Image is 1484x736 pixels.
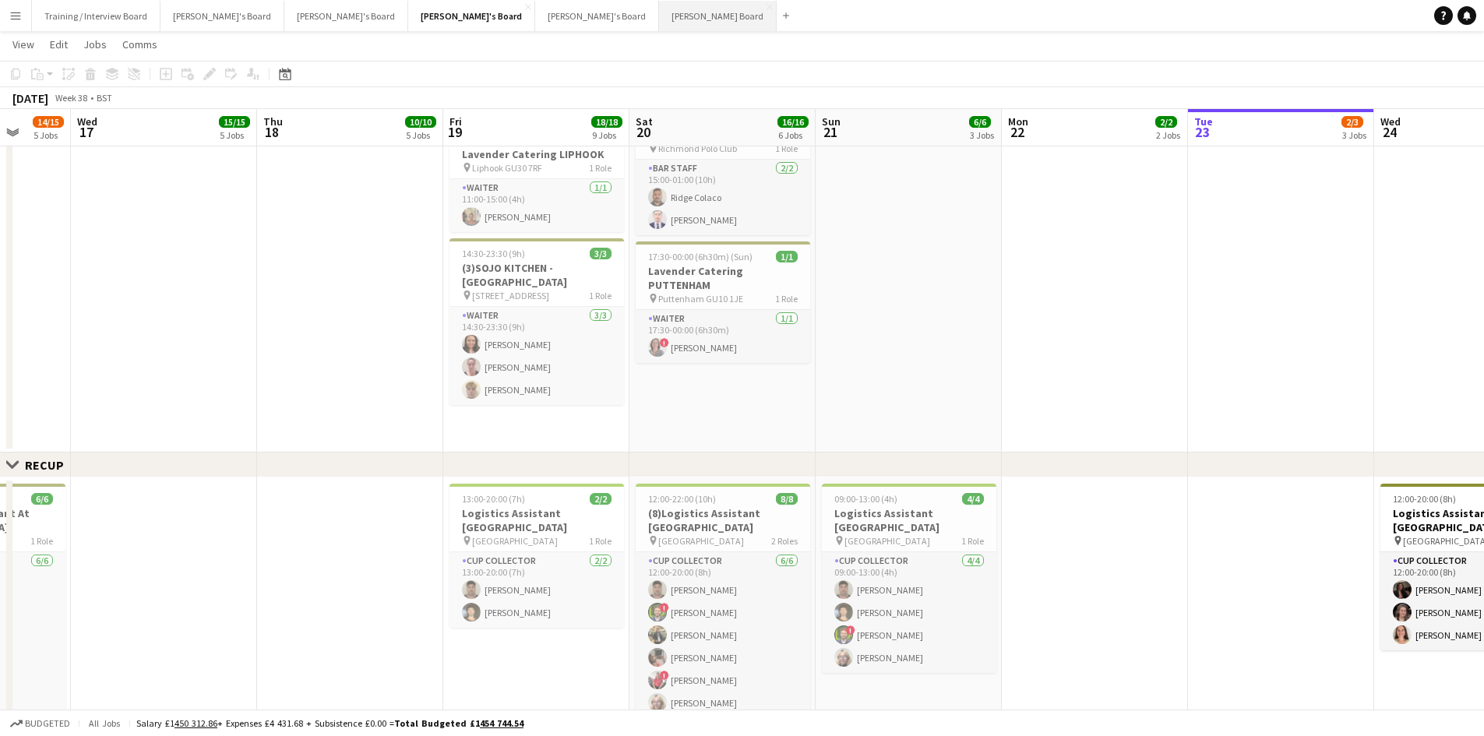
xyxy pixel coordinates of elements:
tcxspan: Call 450 312.86 via 3CX [174,717,217,729]
div: 3 Jobs [970,129,994,141]
app-card-role: CUP COLLECTOR2/213:00-20:00 (7h)[PERSON_NAME][PERSON_NAME] [449,552,624,628]
span: 2/2 [590,493,612,505]
span: Fri [449,114,462,129]
app-job-card: 13:00-20:00 (7h)2/2Logistics Assistant [GEOGRAPHIC_DATA] [GEOGRAPHIC_DATA]1 RoleCUP COLLECTOR2/21... [449,484,624,628]
span: [GEOGRAPHIC_DATA] [658,535,744,547]
span: View [12,37,34,51]
div: 2 Jobs [1156,129,1180,141]
app-card-role: Waiter3/314:30-23:30 (9h)[PERSON_NAME][PERSON_NAME][PERSON_NAME] [449,307,624,405]
span: Week 38 [51,92,90,104]
span: [STREET_ADDRESS] [472,290,549,301]
span: ! [660,603,669,612]
span: Wed [77,114,97,129]
span: 12:00-20:00 (8h) [1393,493,1456,505]
div: 5 Jobs [406,129,435,141]
span: 17 [75,123,97,141]
span: 1 Role [589,535,612,547]
span: 10/10 [405,116,436,128]
app-card-role: Waiter1/117:30-00:00 (6h30m)![PERSON_NAME] [636,310,810,363]
span: 1 Role [775,143,798,154]
span: 1 Role [589,290,612,301]
span: Jobs [83,37,107,51]
span: [GEOGRAPHIC_DATA] [844,535,930,547]
span: Tue [1194,114,1213,129]
a: Jobs [77,34,113,55]
span: 16/16 [777,116,809,128]
app-job-card: 14:30-23:30 (9h)3/3(3)SOJO KITCHEN - [GEOGRAPHIC_DATA] [STREET_ADDRESS]1 RoleWaiter3/314:30-23:30... [449,238,624,405]
a: View [6,34,41,55]
span: 23 [1192,123,1213,141]
span: 15/15 [219,116,250,128]
span: Edit [50,37,68,51]
span: 20 [633,123,653,141]
app-card-role: Waiter1/111:00-15:00 (4h)[PERSON_NAME] [449,179,624,232]
div: 5 Jobs [220,129,249,141]
span: 22 [1006,123,1028,141]
span: 6/6 [31,493,53,505]
app-card-role: BAR STAFF2/215:00-01:00 (10h)Ridge Colaco[PERSON_NAME] [636,160,810,235]
h3: (3)SOJO KITCHEN - [GEOGRAPHIC_DATA] [449,261,624,289]
button: [PERSON_NAME]'s Board [535,1,659,31]
span: Mon [1008,114,1028,129]
app-job-card: 17:30-00:00 (6h30m) (Sun)1/1Lavender Catering PUTTENHAM Puttenham GU10 1JE1 RoleWaiter1/117:30-00... [636,241,810,363]
span: 18/18 [591,116,622,128]
span: ! [660,338,669,347]
span: 17:30-00:00 (6h30m) (Sun) [648,251,753,262]
app-job-card: 12:00-22:00 (10h)8/8(8)Logistics Assistant [GEOGRAPHIC_DATA] [GEOGRAPHIC_DATA]2 RolesCUP COLLECTO... [636,484,810,714]
span: ! [846,625,855,635]
span: 4/4 [962,493,984,505]
app-job-card: 11:00-15:00 (4h)1/1Lavender Catering LIPHOOK Liphook GU30 7RF1 RoleWaiter1/111:00-15:00 (4h)[PERS... [449,125,624,232]
h3: Lavender Catering PUTTENHAM [636,264,810,292]
span: Total Budgeted £1 [394,717,523,729]
span: Budgeted [25,718,70,729]
span: 2 Roles [771,535,798,547]
app-job-card: 15:00-01:00 (10h) (Sun)2/2(2)Vanilla [PERSON_NAME] Polo Club Richmond Polo Club1 RoleBAR STAFF2/2... [636,91,810,235]
h3: Logistics Assistant [GEOGRAPHIC_DATA] [822,506,996,534]
button: [PERSON_NAME] Board [659,1,777,31]
div: BST [97,92,112,104]
span: 14/15 [33,116,64,128]
app-card-role: CUP COLLECTOR4/409:00-13:00 (4h)[PERSON_NAME][PERSON_NAME]![PERSON_NAME][PERSON_NAME] [822,552,996,673]
a: Comms [116,34,164,55]
span: 24 [1378,123,1401,141]
span: 1 Role [30,535,53,547]
span: Sat [636,114,653,129]
span: 3/3 [590,248,612,259]
tcxspan: Call 454 744.54 via 3CX [480,717,523,729]
div: Salary £1 + Expenses £4 431.68 + Subsistence £0.00 = [136,717,523,729]
button: [PERSON_NAME]'s Board [408,1,535,31]
h3: Lavender Catering LIPHOOK [449,147,624,161]
span: 1 Role [775,293,798,305]
span: Sun [822,114,841,129]
button: Budgeted [8,715,72,732]
app-job-card: 09:00-13:00 (4h)4/4Logistics Assistant [GEOGRAPHIC_DATA] [GEOGRAPHIC_DATA]1 RoleCUP COLLECTOR4/40... [822,484,996,673]
h3: Logistics Assistant [GEOGRAPHIC_DATA] [449,506,624,534]
span: 09:00-13:00 (4h) [834,493,897,505]
button: Training / Interview Board [32,1,160,31]
span: 2/3 [1341,116,1363,128]
span: [GEOGRAPHIC_DATA] [472,535,558,547]
span: 8/8 [776,493,798,505]
span: 18 [261,123,283,141]
span: 14:30-23:30 (9h) [462,248,525,259]
span: Wed [1380,114,1401,129]
span: All jobs [86,717,123,729]
span: 12:00-22:00 (10h) [648,493,716,505]
span: ! [660,671,669,680]
span: Puttenham GU10 1JE [658,293,743,305]
a: Edit [44,34,74,55]
div: 9 Jobs [592,129,622,141]
span: 6/6 [969,116,991,128]
button: [PERSON_NAME]'s Board [284,1,408,31]
span: Liphook GU30 7RF [472,162,542,174]
span: 19 [447,123,462,141]
div: RECUP [25,457,76,473]
div: 6 Jobs [778,129,808,141]
span: 2/2 [1155,116,1177,128]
